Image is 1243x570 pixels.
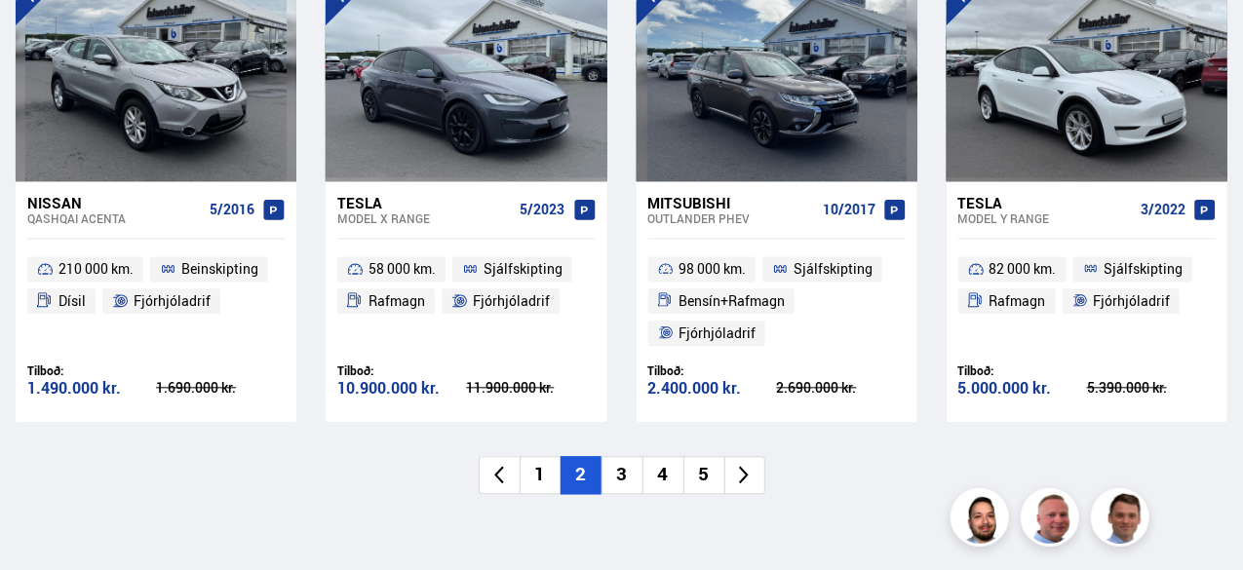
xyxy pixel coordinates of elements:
div: Tilboð: [648,363,777,378]
div: Outlander PHEV [648,211,815,225]
button: Opna LiveChat spjallviðmót [16,8,74,66]
span: Rafmagn [990,289,1046,313]
img: siFngHWaQ9KaOqBr.png [1024,491,1082,550]
div: 5.000.000 kr. [958,380,1087,397]
span: Rafmagn [369,289,425,313]
span: 10/2017 [823,202,875,217]
div: Qashqai ACENTA [27,211,202,225]
span: 210 000 km. [58,257,134,281]
div: 10.900.000 kr. [337,380,466,397]
div: Mitsubishi [648,194,815,211]
img: FbJEzSuNWCJXmdc-.webp [1094,491,1152,550]
span: Sjálfskipting [1104,257,1183,281]
div: Tesla [958,194,1133,211]
div: 2.690.000 kr. [777,381,906,395]
span: Bensín+Rafmagn [679,289,785,313]
span: Sjálfskipting [484,257,563,281]
li: 4 [642,456,683,494]
div: Model X RANGE [337,211,512,225]
span: Fjórhjóladrif [1093,289,1170,313]
div: 5.390.000 kr. [1087,381,1216,395]
span: Fjórhjóladrif [134,289,211,313]
span: Fjórhjóladrif [473,289,550,313]
div: 11.900.000 kr. [466,381,595,395]
li: 2 [561,456,602,494]
span: 58 000 km. [369,257,436,281]
span: 98 000 km. [679,257,746,281]
span: Dísil [58,289,86,313]
div: 2.400.000 kr. [648,380,777,397]
span: 82 000 km. [990,257,1057,281]
a: Nissan Qashqai ACENTA 5/2016 210 000 km. Beinskipting Dísil Fjórhjóladrif Tilboð: 1.490.000 kr. 1... [16,181,296,422]
div: Model Y RANGE [958,211,1133,225]
li: 1 [520,456,561,494]
span: Beinskipting [181,257,258,281]
div: Tilboð: [337,363,466,378]
a: Mitsubishi Outlander PHEV 10/2017 98 000 km. Sjálfskipting Bensín+Rafmagn Fjórhjóladrif Tilboð: 2... [637,181,917,422]
span: Fjórhjóladrif [679,322,756,345]
li: 5 [683,456,724,494]
img: nhp88E3Fdnt1Opn2.png [953,491,1012,550]
div: Nissan [27,194,202,211]
span: Sjálfskipting [794,257,873,281]
span: 5/2023 [521,202,565,217]
a: Tesla Model X RANGE 5/2023 58 000 km. Sjálfskipting Rafmagn Fjórhjóladrif Tilboð: 10.900.000 kr. ... [326,181,606,422]
div: 1.690.000 kr. [156,381,285,395]
div: Tesla [337,194,512,211]
span: 3/2022 [1141,202,1185,217]
li: 3 [602,456,642,494]
div: Tilboð: [958,363,1087,378]
div: 1.490.000 kr. [27,380,156,397]
span: 5/2016 [210,202,254,217]
a: Tesla Model Y RANGE 3/2022 82 000 km. Sjálfskipting Rafmagn Fjórhjóladrif Tilboð: 5.000.000 kr. 5... [947,181,1227,422]
div: Tilboð: [27,363,156,378]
